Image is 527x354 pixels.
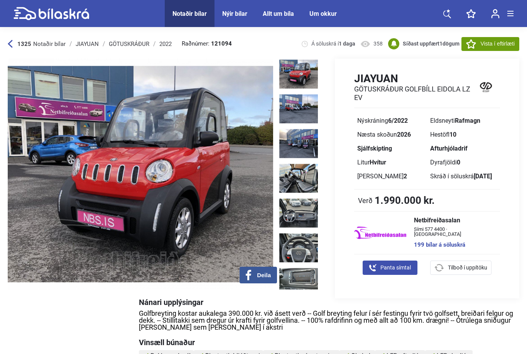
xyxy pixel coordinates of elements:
b: Sjálfskipting [357,145,392,152]
div: Litur [357,159,424,166]
span: 1 [439,41,443,47]
div: Nýskráning [357,118,424,124]
div: Skráð í söluskrá [430,173,497,180]
b: Afturhjóladrif [430,145,468,152]
span: Á söluskrá í [311,40,355,47]
b: [DATE] [474,173,492,180]
h2: GÖTUSKRÁÐUR GOLFBÍLL EIDOLA LZ EV [354,85,472,102]
img: 1698894320_2563831382791201945_52520224707658301.jpg [279,59,318,90]
b: Síðast uppfært dögum [403,41,459,47]
b: 2026 [397,131,411,138]
b: 121094 [211,41,232,47]
div: 2022 [159,41,172,47]
span: Sími 577 4400 · [GEOGRAPHIC_DATA] [414,227,492,237]
a: Um okkur [309,10,337,17]
b: 1.990.000 kr. [375,195,435,205]
a: Allt um bíla [263,10,294,17]
button: Deila [240,267,277,283]
span: Notaðir bílar [33,41,66,47]
a: Nýir bílar [222,10,247,17]
img: logo JIAYUAN GÖTUSKRÁÐUR GOLFBÍLL EIDOLA LZ EV [472,76,500,98]
span: Deila [257,272,271,279]
a: Notaðir bílar [172,10,207,17]
b: 1325 [17,41,31,47]
span: 358 [373,40,383,47]
div: Hestöfl [430,132,497,138]
div: Eldsneyti [430,118,497,124]
button: Vista í eftirlæti [461,37,519,51]
span: Verð [358,196,373,204]
b: Rafmagn [455,117,480,124]
div: Nánari upplýsingar [139,298,519,306]
img: 1698894321_3835639519111315228_52520226487492578.jpg [279,93,318,124]
div: JIAYUAN [76,41,99,47]
img: 1698894322_7729432507744827450_52520227050078613.jpg [279,128,318,159]
img: 1698894324_8280626857819959342_52520229320362425.jpg [279,267,318,298]
b: 1 daga [339,41,355,47]
b: 2 [404,173,407,180]
span: Tilboð í uppítöku [448,264,487,272]
span: Raðnúmer: [182,41,232,47]
img: 1698894323_5809218179933820182_52520228198153048.jpg [279,198,318,229]
h1: JIAYUAN [354,72,472,85]
img: user-login.svg [491,9,500,19]
b: 10 [449,131,456,138]
span: Panta símtal [380,264,411,272]
div: [PERSON_NAME] [357,173,424,180]
b: 6/2022 [388,117,408,124]
b: 0 [457,159,460,166]
div: Vinsæll búnaður [139,339,519,346]
div: Golfbreyting kostar aukalega 390.000 kr. við ásett verð -- Golf breyting felur í sér festingu fyr... [139,310,519,331]
b: Hvítur [370,159,386,166]
span: Vista í eftirlæti [481,40,515,48]
div: Næsta skoðun [357,132,424,138]
div: GÖTUSKRÁÐUR [109,41,149,47]
img: 1698894323_8947481738644274378_52520227606872532.jpg [279,163,318,194]
img: 1698894324_3819491861242168000_52520228782664250.jpg [279,232,318,263]
a: 199 bílar á söluskrá [414,242,492,248]
div: Dyrafjöldi [430,159,497,166]
span: Netbifreiðasalan [414,217,492,224]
